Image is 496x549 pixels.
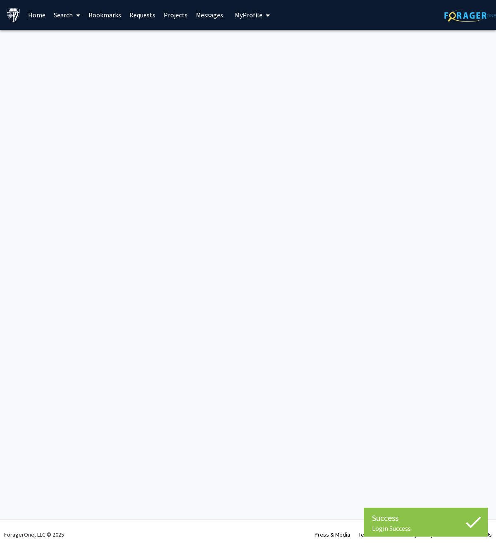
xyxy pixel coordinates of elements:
[444,9,496,22] img: ForagerOne Logo
[235,11,262,19] span: My Profile
[6,8,21,22] img: Johns Hopkins University Logo
[192,0,227,29] a: Messages
[50,0,84,29] a: Search
[4,520,64,549] div: ForagerOne, LLC © 2025
[84,0,125,29] a: Bookmarks
[125,0,160,29] a: Requests
[24,0,50,29] a: Home
[461,512,490,543] iframe: Chat
[372,512,479,524] div: Success
[160,0,192,29] a: Projects
[315,531,350,538] a: Press & Media
[358,531,391,538] a: Terms of Use
[372,524,479,532] div: Login Success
